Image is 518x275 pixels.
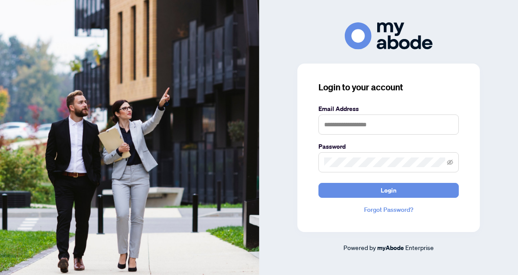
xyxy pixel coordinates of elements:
[318,205,459,214] a: Forgot Password?
[345,22,432,49] img: ma-logo
[318,104,459,114] label: Email Address
[318,81,459,93] h3: Login to your account
[318,142,459,151] label: Password
[405,243,434,251] span: Enterprise
[377,243,404,253] a: myAbode
[381,183,397,197] span: Login
[318,183,459,198] button: Login
[343,243,376,251] span: Powered by
[447,159,453,165] span: eye-invisible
